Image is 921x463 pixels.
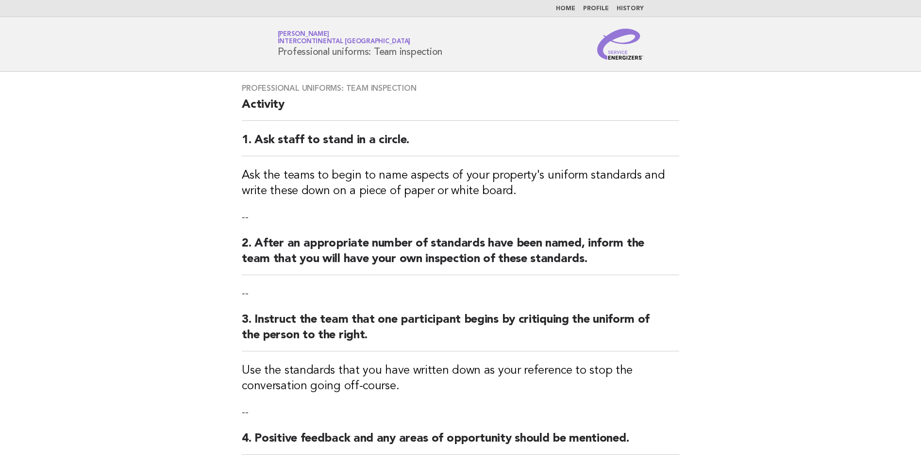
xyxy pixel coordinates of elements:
[597,29,644,60] img: Service Energizers
[242,406,679,419] p: --
[242,363,679,394] h3: Use the standards that you have written down as your reference to stop the conversation going off...
[278,31,411,45] a: [PERSON_NAME]InterContinental [GEOGRAPHIC_DATA]
[278,32,443,57] h1: Professional uniforms: Team inspection
[242,132,679,156] h2: 1. Ask staff to stand in a circle.
[242,83,679,93] h3: Professional uniforms: Team inspection
[242,431,679,455] h2: 4. Positive feedback and any areas of opportunity should be mentioned.
[242,168,679,199] h3: Ask the teams to begin to name aspects of your property's uniform standards and write these down ...
[556,6,575,12] a: Home
[617,6,644,12] a: History
[242,211,679,224] p: --
[242,287,679,300] p: --
[242,312,679,351] h2: 3. Instruct the team that one participant begins by critiquing the uniform of the person to the r...
[278,39,411,45] span: InterContinental [GEOGRAPHIC_DATA]
[242,97,679,121] h2: Activity
[242,236,679,275] h2: 2. After an appropriate number of standards have been named, inform the team that you will have y...
[583,6,609,12] a: Profile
